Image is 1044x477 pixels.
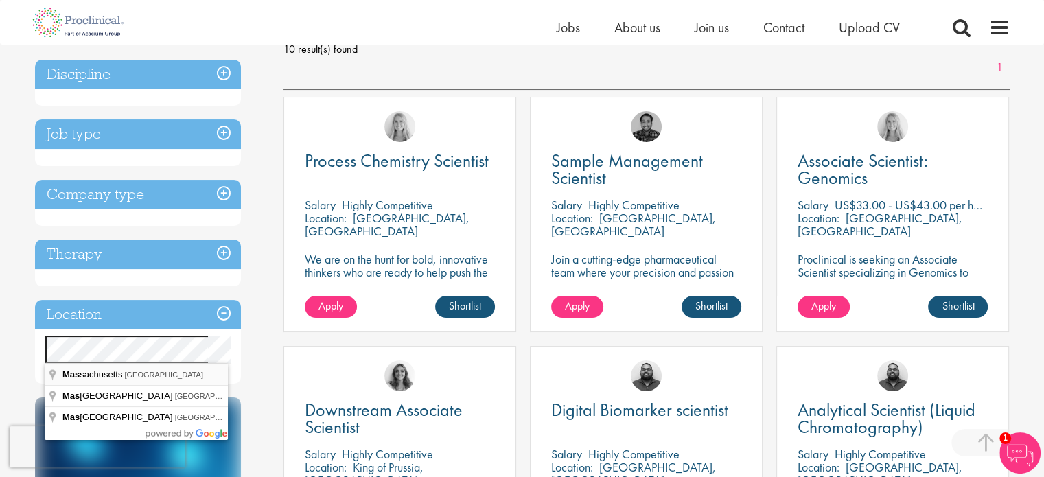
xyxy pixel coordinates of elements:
span: Salary [305,446,336,462]
a: Sample Management Scientist [551,152,741,187]
span: 10 result(s) found [283,39,1010,60]
a: Process Chemistry Scientist [305,152,495,170]
h3: Therapy [35,240,241,269]
span: Mas [62,412,80,422]
p: Highly Competitive [588,197,680,213]
span: Location: [305,459,347,475]
a: Downstream Associate Scientist [305,402,495,436]
img: Mike Raletz [631,111,662,142]
span: Mas [62,391,80,401]
span: sachusetts [62,369,124,380]
a: Shortlist [435,296,495,318]
p: US$33.00 - US$43.00 per hour [835,197,988,213]
img: Shannon Briggs [384,111,415,142]
span: Salary [798,197,828,213]
img: Ashley Bennett [631,360,662,391]
span: Salary [305,197,336,213]
span: [GEOGRAPHIC_DATA], [GEOGRAPHIC_DATA], [GEOGRAPHIC_DATA] [175,413,419,421]
span: Salary [551,197,582,213]
a: Apply [551,296,603,318]
span: Apply [565,299,590,313]
span: Apply [811,299,836,313]
h3: Location [35,300,241,329]
h3: Company type [35,180,241,209]
p: [GEOGRAPHIC_DATA], [GEOGRAPHIC_DATA] [551,210,716,239]
span: [GEOGRAPHIC_DATA] [62,391,175,401]
span: Process Chemistry Scientist [305,149,489,172]
span: Analytical Scientist (Liquid Chromatography) [798,398,975,439]
p: Highly Competitive [342,446,433,462]
img: Chatbot [999,432,1041,474]
span: Sample Management Scientist [551,149,703,189]
span: Mas [62,369,80,380]
a: 1 [990,60,1010,75]
p: Highly Competitive [588,446,680,462]
img: Jackie Cerchio [384,360,415,391]
span: Associate Scientist: Genomics [798,149,928,189]
a: Analytical Scientist (Liquid Chromatography) [798,402,988,436]
a: Upload CV [839,19,900,36]
a: About us [614,19,660,36]
span: Location: [551,459,593,475]
span: Downstream Associate Scientist [305,398,463,439]
span: [GEOGRAPHIC_DATA], [GEOGRAPHIC_DATA], [GEOGRAPHIC_DATA] [175,392,419,400]
span: Salary [551,446,582,462]
h3: Discipline [35,60,241,89]
span: [GEOGRAPHIC_DATA] [124,371,203,379]
p: [GEOGRAPHIC_DATA], [GEOGRAPHIC_DATA] [305,210,469,239]
a: Shortlist [928,296,988,318]
a: Jobs [557,19,580,36]
span: Location: [798,210,839,226]
p: We are on the hunt for bold, innovative thinkers who are ready to help push the boundaries of sci... [305,253,495,305]
p: [GEOGRAPHIC_DATA], [GEOGRAPHIC_DATA] [798,210,962,239]
a: Contact [763,19,804,36]
a: Shortlist [682,296,741,318]
h3: Job type [35,119,241,149]
span: Apply [318,299,343,313]
img: Shannon Briggs [877,111,908,142]
p: Join a cutting-edge pharmaceutical team where your precision and passion for quality will help sh... [551,253,741,305]
a: Join us [695,19,729,36]
span: Location: [305,210,347,226]
span: [GEOGRAPHIC_DATA] [62,412,175,422]
span: Location: [551,210,593,226]
a: Apply [798,296,850,318]
a: Associate Scientist: Genomics [798,152,988,187]
p: Proclinical is seeking an Associate Scientist specializing in Genomics to join a dynamic team in ... [798,253,988,318]
span: Location: [798,459,839,475]
p: Highly Competitive [835,446,926,462]
a: Digital Biomarker scientist [551,402,741,419]
img: Ashley Bennett [877,360,908,391]
p: Highly Competitive [342,197,433,213]
span: 1 [999,432,1011,444]
span: Salary [798,446,828,462]
iframe: reCAPTCHA [10,426,185,467]
span: Digital Biomarker scientist [551,398,728,421]
a: Apply [305,296,357,318]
